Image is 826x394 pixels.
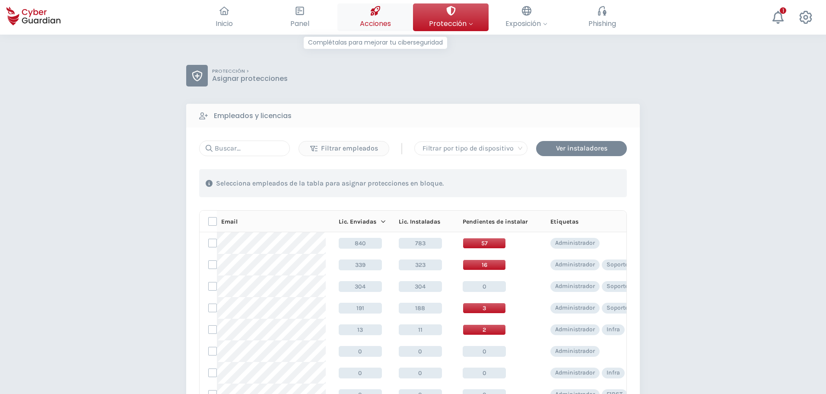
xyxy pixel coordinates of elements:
button: Panel [262,3,337,31]
span: 323 [399,259,442,270]
span: 11 [399,324,442,335]
span: Acciones [360,18,391,29]
p: PROTECCIÓN > [212,68,288,74]
p: Administrador [555,304,595,312]
span: Exposición [505,18,547,29]
div: Email [221,217,326,226]
button: Protección [413,3,489,31]
b: Empleados y licencias [214,111,292,121]
span: 3 [463,303,506,314]
span: 16 [463,259,506,270]
input: Buscar... [199,141,290,156]
p: Asignar protecciones [212,74,288,83]
span: 0 [463,281,506,292]
span: 339 [339,259,382,270]
span: 188 [399,303,442,314]
span: Protección [429,18,473,29]
span: 0 [399,346,442,357]
p: Selecciona empleados de la tabla para asignar protecciones en bloque. [216,179,444,188]
p: Infra [607,326,620,333]
span: Inicio [216,18,233,29]
p: Administrador [555,282,595,290]
span: 0 [339,346,382,357]
div: 1 [780,7,786,14]
span: 304 [339,281,382,292]
p: Soporte [607,282,628,290]
div: Etiquetas [550,217,633,226]
p: Administrador [555,261,595,269]
button: AccionesComplétalas para mejorar tu ciberseguridad [337,3,413,31]
span: 57 [463,238,506,249]
button: Ver instaladores [536,141,627,156]
button: Phishing [564,3,640,31]
div: Ver instaladores [543,143,620,154]
span: 840 [339,238,382,249]
span: 13 [339,324,382,335]
span: 0 [463,368,506,378]
button: Filtrar empleados [299,141,389,156]
div: Lic. Enviadas [339,217,386,226]
span: 191 [339,303,382,314]
div: Pendientes de instalar [463,217,537,226]
span: Panel [290,18,309,29]
button: Inicio [186,3,262,31]
span: Phishing [588,18,616,29]
p: Soporte [607,304,628,312]
p: Administrador [555,347,595,355]
div: Lic. Instaladas [399,217,450,226]
span: 0 [339,368,382,378]
button: Exposición [489,3,564,31]
p: Soporte [607,261,628,269]
span: | [400,142,403,155]
p: Complétalas para mejorar tu ciberseguridad [304,37,447,49]
span: 304 [399,281,442,292]
span: 2 [463,324,506,335]
span: 783 [399,238,442,249]
p: Administrador [555,239,595,247]
div: Filtrar empleados [305,143,382,154]
p: Administrador [555,326,595,333]
p: Infra [607,369,620,377]
p: Administrador [555,369,595,377]
span: 0 [463,346,506,357]
span: 0 [399,368,442,378]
